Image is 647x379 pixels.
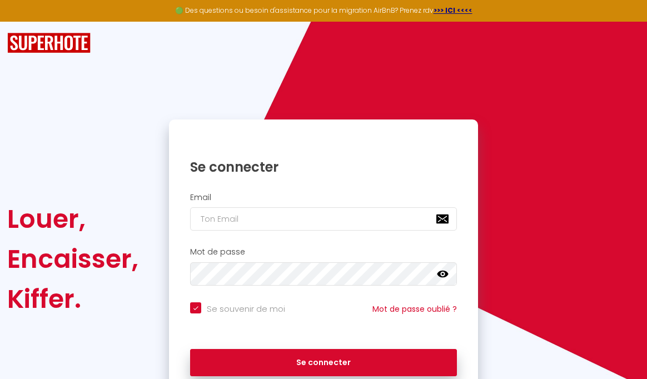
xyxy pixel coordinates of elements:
button: Se connecter [190,349,457,377]
div: Louer, [7,199,138,239]
h1: Se connecter [190,158,457,176]
h2: Mot de passe [190,247,457,257]
a: Mot de passe oublié ? [372,303,457,315]
input: Ton Email [190,207,457,231]
a: >>> ICI <<<< [434,6,472,15]
img: SuperHote logo [7,33,91,53]
h2: Email [190,193,457,202]
div: Encaisser, [7,239,138,279]
div: Kiffer. [7,279,138,319]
